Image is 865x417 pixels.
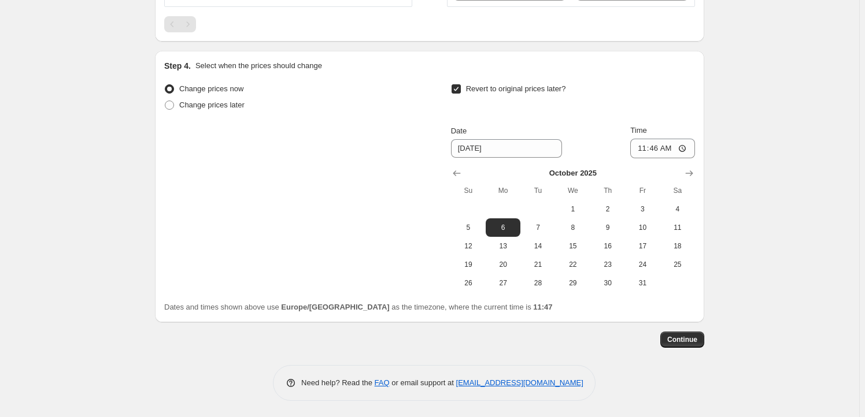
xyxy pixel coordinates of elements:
[520,181,555,200] th: Tuesday
[556,274,590,292] button: Wednesday October 29 2025
[456,378,583,387] a: [EMAIL_ADDRESS][DOMAIN_NAME]
[451,237,486,255] button: Sunday October 12 2025
[486,237,520,255] button: Monday October 13 2025
[625,200,660,218] button: Friday October 3 2025
[630,186,655,195] span: Fr
[625,274,660,292] button: Friday October 31 2025
[590,255,625,274] button: Thursday October 23 2025
[630,223,655,232] span: 10
[486,218,520,237] button: Monday October 6 2025
[625,255,660,274] button: Friday October 24 2025
[179,100,245,109] span: Change prices later
[625,218,660,237] button: Friday October 10 2025
[281,303,389,311] b: Europe/[GEOGRAPHIC_DATA]
[556,237,590,255] button: Wednesday October 15 2025
[179,84,243,93] span: Change prices now
[630,126,646,135] span: Time
[660,332,704,348] button: Continue
[490,186,516,195] span: Mo
[660,181,695,200] th: Saturday
[164,16,196,32] nav: Pagination
[520,255,555,274] button: Tuesday October 21 2025
[451,274,486,292] button: Sunday October 26 2025
[486,181,520,200] th: Monday
[301,378,375,387] span: Need help? Read the
[525,278,550,288] span: 28
[449,165,465,181] button: Show previous month, September 2025
[660,255,695,274] button: Saturday October 25 2025
[490,278,516,288] span: 27
[164,60,191,72] h2: Step 4.
[456,260,481,269] span: 19
[630,139,695,158] input: 12:00
[625,237,660,255] button: Friday October 17 2025
[456,223,481,232] span: 5
[625,181,660,200] th: Friday
[164,303,553,311] span: Dates and times shown above use as the timezone, where the current time is
[665,241,690,251] span: 18
[665,223,690,232] span: 11
[451,218,486,237] button: Sunday October 5 2025
[660,237,695,255] button: Saturday October 18 2025
[195,60,322,72] p: Select when the prices should change
[560,260,586,269] span: 22
[486,255,520,274] button: Monday October 20 2025
[533,303,552,311] b: 11:47
[590,218,625,237] button: Thursday October 9 2025
[525,186,550,195] span: Tu
[667,335,697,344] span: Continue
[520,218,555,237] button: Tuesday October 7 2025
[595,223,620,232] span: 9
[451,255,486,274] button: Sunday October 19 2025
[466,84,566,93] span: Revert to original prices later?
[486,274,520,292] button: Monday October 27 2025
[590,181,625,200] th: Thursday
[595,260,620,269] span: 23
[590,274,625,292] button: Thursday October 30 2025
[490,241,516,251] span: 13
[556,200,590,218] button: Wednesday October 1 2025
[556,255,590,274] button: Wednesday October 22 2025
[660,200,695,218] button: Saturday October 4 2025
[375,378,390,387] a: FAQ
[630,204,655,214] span: 3
[525,241,550,251] span: 14
[590,237,625,255] button: Thursday October 16 2025
[665,260,690,269] span: 25
[456,278,481,288] span: 26
[451,139,562,158] input: 9/29/2025
[490,223,516,232] span: 6
[630,260,655,269] span: 24
[595,241,620,251] span: 16
[660,218,695,237] button: Saturday October 11 2025
[451,181,486,200] th: Sunday
[595,186,620,195] span: Th
[595,204,620,214] span: 2
[556,181,590,200] th: Wednesday
[560,223,586,232] span: 8
[390,378,456,387] span: or email support at
[556,218,590,237] button: Wednesday October 8 2025
[665,204,690,214] span: 4
[525,260,550,269] span: 21
[560,278,586,288] span: 29
[520,274,555,292] button: Tuesday October 28 2025
[630,241,655,251] span: 17
[595,278,620,288] span: 30
[681,165,697,181] button: Show next month, November 2025
[525,223,550,232] span: 7
[630,278,655,288] span: 31
[490,260,516,269] span: 20
[560,204,586,214] span: 1
[520,237,555,255] button: Tuesday October 14 2025
[560,186,586,195] span: We
[456,186,481,195] span: Su
[560,241,586,251] span: 15
[590,200,625,218] button: Thursday October 2 2025
[456,241,481,251] span: 12
[665,186,690,195] span: Sa
[451,126,467,135] span: Date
